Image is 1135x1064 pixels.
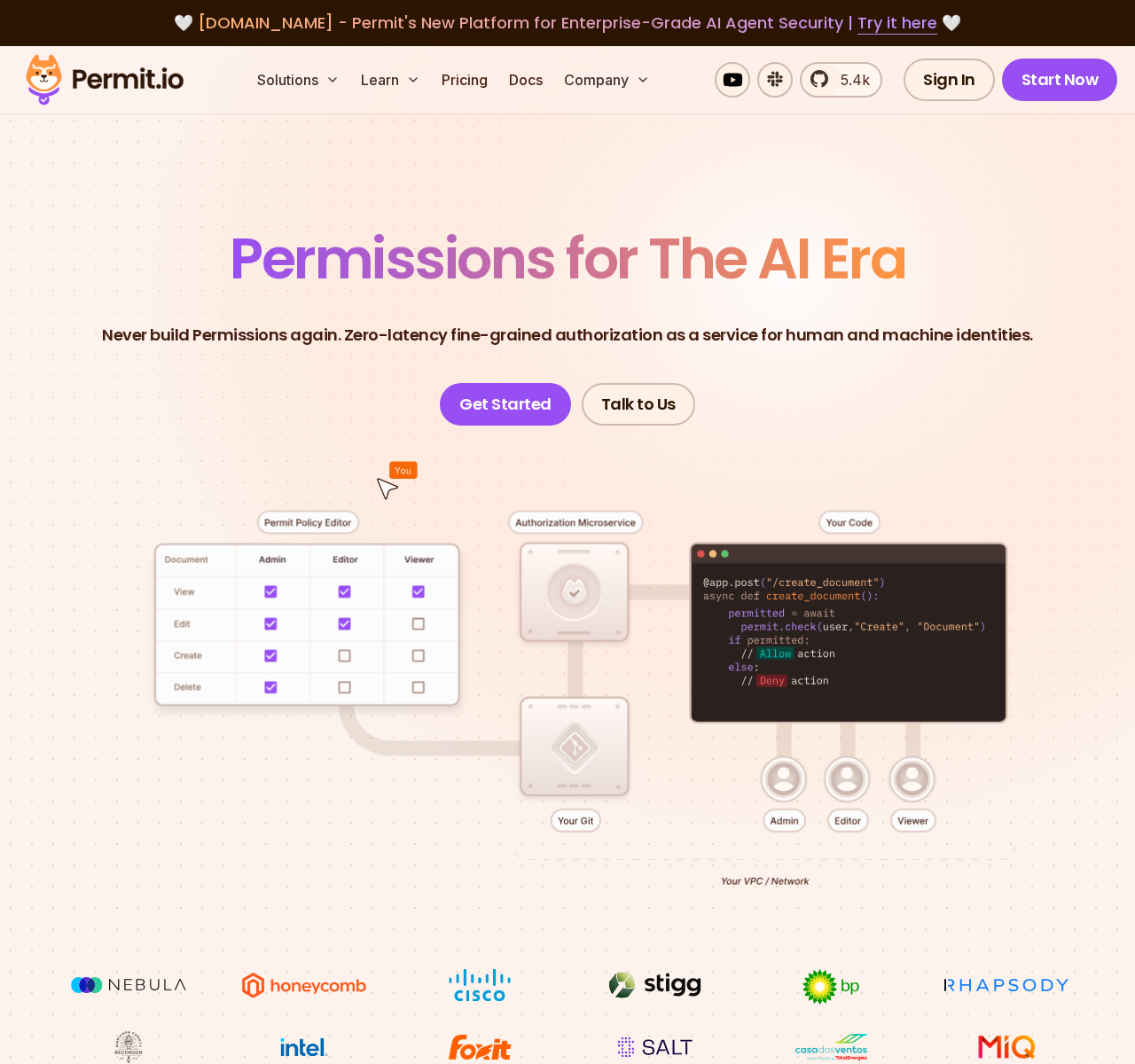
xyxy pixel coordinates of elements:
[764,968,897,1005] img: bp
[947,1032,1067,1062] img: MIQ
[830,69,870,90] span: 5.4k
[582,383,695,426] a: Talk to Us
[440,383,571,426] a: Get Started
[502,62,550,98] a: Docs
[250,62,347,98] button: Solutions
[413,968,546,1002] img: Cisco
[62,1030,195,1064] img: Maricopa County Recorder\'s Office
[589,1030,722,1064] img: salt
[940,968,1073,1002] img: Rhapsody Health
[43,11,1092,35] div: 🤍 🤍
[557,62,657,98] button: Company
[589,968,722,1002] img: Stigg
[354,62,427,98] button: Learn
[764,1030,897,1064] img: Casa dos Ventos
[238,1030,371,1064] img: Intel
[904,59,995,101] a: Sign In
[434,62,495,98] a: Pricing
[800,62,882,98] a: 5.4k
[62,968,195,1002] img: Nebula
[238,968,371,1002] img: Honeycomb
[198,12,937,34] span: [DOMAIN_NAME] - Permit's New Platform for Enterprise-Grade AI Agent Security |
[413,1030,546,1064] img: Foxit
[230,219,905,298] span: Permissions for The AI Era
[102,323,1033,348] p: Never build Permissions again. Zero-latency fine-grained authorization as a service for human and...
[18,50,192,110] img: Permit logo
[857,12,937,35] a: Try it here
[1002,59,1118,101] a: Start Now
